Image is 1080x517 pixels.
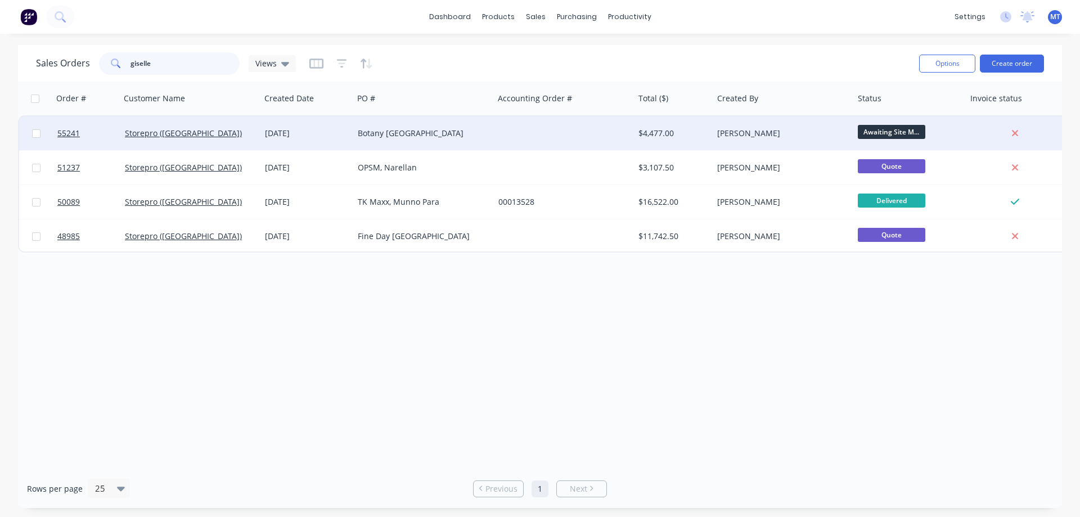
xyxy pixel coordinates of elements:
ul: Pagination [469,480,611,497]
a: 48985 [57,219,125,253]
div: [PERSON_NAME] [717,231,842,242]
div: Order # [56,93,86,104]
span: Quote [858,159,925,173]
div: TK Maxx, Munno Para [358,196,483,208]
div: sales [520,8,551,25]
div: Total ($) [638,93,668,104]
div: $11,742.50 [638,231,705,242]
div: productivity [602,8,657,25]
span: Delivered [858,194,925,208]
div: Created Date [264,93,314,104]
div: purchasing [551,8,602,25]
a: 00013528 [498,196,534,207]
span: Awaiting Site M... [858,125,925,139]
div: Invoice status [970,93,1022,104]
a: Next page [557,483,606,494]
div: PO # [357,93,375,104]
div: $16,522.00 [638,196,705,208]
h1: Sales Orders [36,58,90,69]
span: MT [1050,12,1060,22]
a: dashboard [424,8,476,25]
div: Botany [GEOGRAPHIC_DATA] [358,128,483,139]
button: Create order [980,55,1044,73]
a: 51237 [57,151,125,185]
div: settings [949,8,991,25]
img: Factory [20,8,37,25]
a: Storepro ([GEOGRAPHIC_DATA]) [125,196,242,207]
span: Views [255,57,277,69]
span: Quote [858,228,925,242]
div: OPSM, Narellan [358,162,483,173]
a: Storepro ([GEOGRAPHIC_DATA]) [125,231,242,241]
div: Customer Name [124,93,185,104]
a: 55241 [57,116,125,150]
span: 48985 [57,231,80,242]
div: [DATE] [265,128,349,139]
a: 50089 [57,185,125,219]
span: Rows per page [27,483,83,494]
button: Options [919,55,975,73]
div: products [476,8,520,25]
div: [DATE] [265,162,349,173]
span: 51237 [57,162,80,173]
div: [PERSON_NAME] [717,128,842,139]
div: [PERSON_NAME] [717,162,842,173]
div: [DATE] [265,231,349,242]
div: [PERSON_NAME] [717,196,842,208]
span: Next [570,483,587,494]
div: Status [858,93,881,104]
div: Created By [717,93,758,104]
div: Fine Day [GEOGRAPHIC_DATA] [358,231,483,242]
div: Accounting Order # [498,93,572,104]
div: $4,477.00 [638,128,705,139]
span: 50089 [57,196,80,208]
span: Previous [485,483,517,494]
span: 55241 [57,128,80,139]
div: [DATE] [265,196,349,208]
input: Search... [130,52,240,75]
div: $3,107.50 [638,162,705,173]
a: Storepro ([GEOGRAPHIC_DATA]) [125,162,242,173]
a: Previous page [474,483,523,494]
a: Storepro ([GEOGRAPHIC_DATA]) [125,128,242,138]
a: Page 1 is your current page [532,480,548,497]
